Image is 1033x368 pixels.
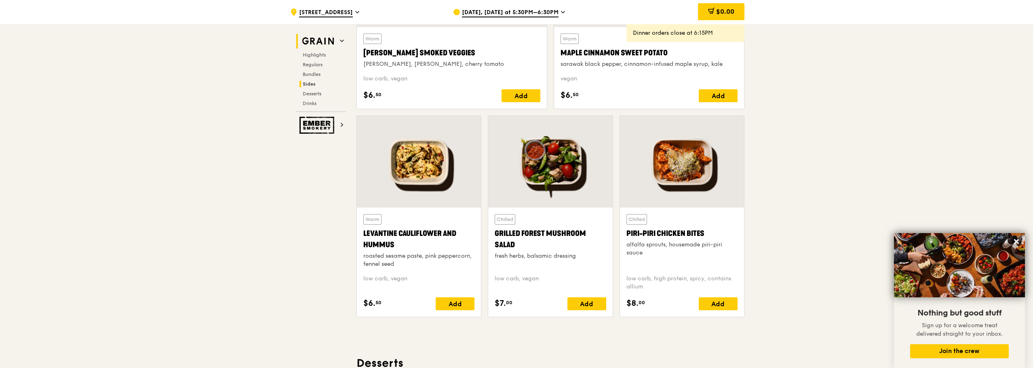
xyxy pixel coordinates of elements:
[303,101,316,106] span: Drinks
[299,8,353,17] span: [STREET_ADDRESS]
[699,297,738,310] div: Add
[894,233,1025,297] img: DSC07876-Edit02-Large.jpeg
[363,47,540,59] div: [PERSON_NAME] Smoked Veggies
[303,91,321,97] span: Desserts
[495,214,515,225] div: Chilled
[917,308,1001,318] span: Nothing but good stuff
[495,228,606,250] div: Grilled Forest Mushroom Salad
[363,75,540,83] div: low carb, vegan
[699,89,738,102] div: Add
[639,299,645,306] span: 00
[436,297,474,310] div: Add
[495,275,606,291] div: low carb, vegan
[916,322,1003,337] span: Sign up for a welcome treat delivered straight to your inbox.
[626,228,738,239] div: Piri-piri Chicken Bites
[375,91,382,98] span: 50
[303,52,326,58] span: Highlights
[506,299,512,306] span: 00
[626,275,738,291] div: low carb, high protein, spicy, contains allium
[502,89,540,102] div: Add
[910,344,1009,358] button: Join the crew
[626,297,639,309] span: $8.
[363,214,382,225] div: Warm
[303,62,323,67] span: Regulars
[363,34,382,44] div: Warm
[299,34,337,48] img: Grain web logo
[363,297,375,309] span: $6.
[495,297,506,309] span: $7.
[561,89,573,101] span: $6.
[363,89,375,101] span: $6.
[299,117,337,134] img: Ember Smokery web logo
[303,71,320,77] span: Bundles
[626,214,647,225] div: Chilled
[1010,235,1023,248] button: Close
[567,297,606,310] div: Add
[303,81,316,87] span: Sides
[573,91,579,98] span: 50
[495,252,606,260] div: fresh herbs, balsamic dressing
[363,60,540,68] div: [PERSON_NAME], [PERSON_NAME], cherry tomato
[462,8,559,17] span: [DATE], [DATE] at 5:30PM–6:30PM
[363,275,474,291] div: low carb, vegan
[716,8,734,15] span: $0.00
[561,75,738,83] div: vegan
[633,29,738,37] div: Dinner orders close at 6:15PM
[363,252,474,268] div: roasted sesame paste, pink peppercorn, fennel seed
[363,228,474,250] div: Levantine Cauliflower and Hummus
[561,60,738,68] div: sarawak black pepper, cinnamon-infused maple syrup, kale
[561,47,738,59] div: Maple Cinnamon Sweet Potato
[626,241,738,257] div: alfalfa sprouts, housemade piri-piri sauce
[561,34,579,44] div: Warm
[375,299,382,306] span: 50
